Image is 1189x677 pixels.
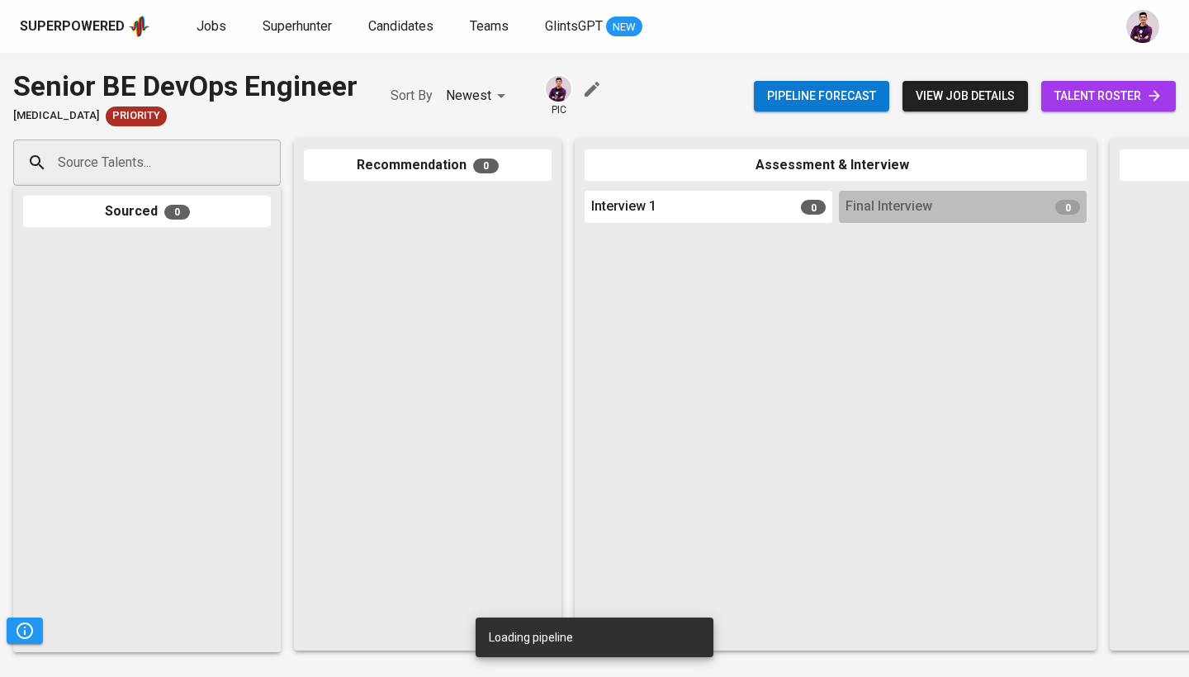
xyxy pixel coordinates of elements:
[20,14,150,39] a: Superpoweredapp logo
[23,196,271,228] div: Sourced
[391,86,433,106] p: Sort By
[473,159,499,173] span: 0
[368,17,437,37] a: Candidates
[13,108,99,124] span: [MEDICAL_DATA]
[1055,200,1080,215] span: 0
[470,17,512,37] a: Teams
[1041,81,1176,111] a: talent roster
[489,623,573,652] div: Loading pipeline
[767,86,876,107] span: Pipeline forecast
[164,205,190,220] span: 0
[591,197,656,216] span: Interview 1
[916,86,1015,107] span: view job details
[585,149,1087,182] div: Assessment & Interview
[546,76,571,102] img: erwin@glints.com
[446,81,511,111] div: Newest
[128,14,150,39] img: app logo
[20,17,125,36] div: Superpowered
[368,18,433,34] span: Candidates
[902,81,1028,111] button: view job details
[13,66,358,107] div: Senior BE DevOps Engineer
[545,18,603,34] span: GlintsGPT
[106,107,167,126] div: New Job received from Demand Team
[197,17,230,37] a: Jobs
[470,18,509,34] span: Teams
[304,149,552,182] div: Recommendation
[545,17,642,37] a: GlintsGPT NEW
[1054,86,1163,107] span: talent roster
[272,161,275,164] button: Open
[106,108,167,124] span: Priority
[446,86,491,106] p: Newest
[263,18,332,34] span: Superhunter
[263,17,335,37] a: Superhunter
[197,18,226,34] span: Jobs
[801,200,826,215] span: 0
[606,19,642,36] span: NEW
[846,197,932,216] span: Final Interview
[544,74,573,117] div: pic
[1126,10,1159,43] img: erwin@glints.com
[7,618,43,644] button: Pipeline Triggers
[754,81,889,111] button: Pipeline forecast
